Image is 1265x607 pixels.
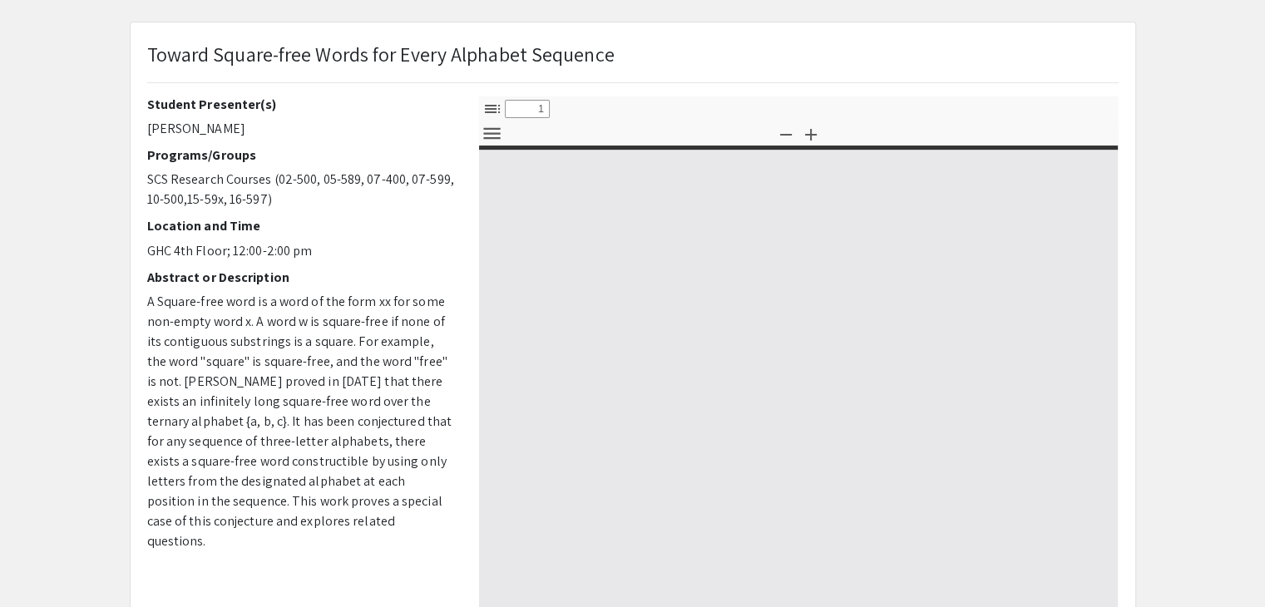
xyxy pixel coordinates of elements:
input: Page [505,100,550,118]
button: Zoom In [797,121,825,146]
h2: Location and Time [147,218,454,234]
button: Tools [478,121,506,146]
p: GHC 4th Floor; 12:00-2:00 pm [147,241,454,261]
p: Toward Square-free Words for Every Alphabet Sequence [147,39,615,69]
button: Toggle Sidebar [478,96,506,121]
h2: Student Presenter(s) [147,96,454,112]
iframe: Chat [12,532,71,595]
p: A Square-free word is a word of the form xx for some non-empty word x. A word w is square-free if... [147,292,454,551]
h2: Programs/Groups [147,147,454,163]
p: [PERSON_NAME] [147,119,454,139]
button: Zoom Out [772,121,800,146]
h2: Abstract or Description [147,269,454,285]
p: SCS Research Courses (02-500, 05-589, 07-400, 07-599, 10-500,15-59x, 16-597) [147,170,454,210]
